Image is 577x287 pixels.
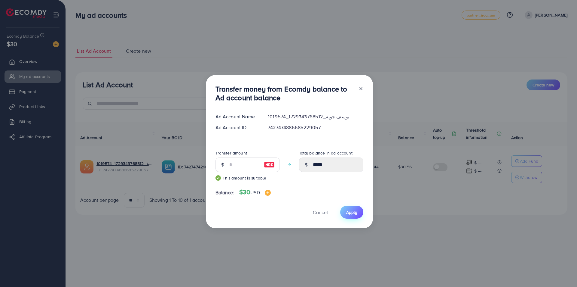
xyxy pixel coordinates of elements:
[211,113,263,120] div: Ad Account Name
[250,189,260,196] span: USD
[346,209,357,215] span: Apply
[340,206,363,219] button: Apply
[263,113,368,120] div: 1019574_يوسف جوية_1729343768512
[305,206,335,219] button: Cancel
[215,189,234,196] span: Balance:
[299,150,353,156] label: Total balance in ad account
[215,150,247,156] label: Transfer amount
[239,189,271,196] h4: $30
[263,124,368,131] div: 7427474886685229057
[264,161,275,168] img: image
[215,175,280,181] small: This amount is suitable
[215,85,354,102] h3: Transfer money from Ecomdy balance to Ad account balance
[313,209,328,216] span: Cancel
[211,124,263,131] div: Ad Account ID
[215,175,221,181] img: guide
[265,190,271,196] img: image
[551,260,572,282] iframe: Chat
